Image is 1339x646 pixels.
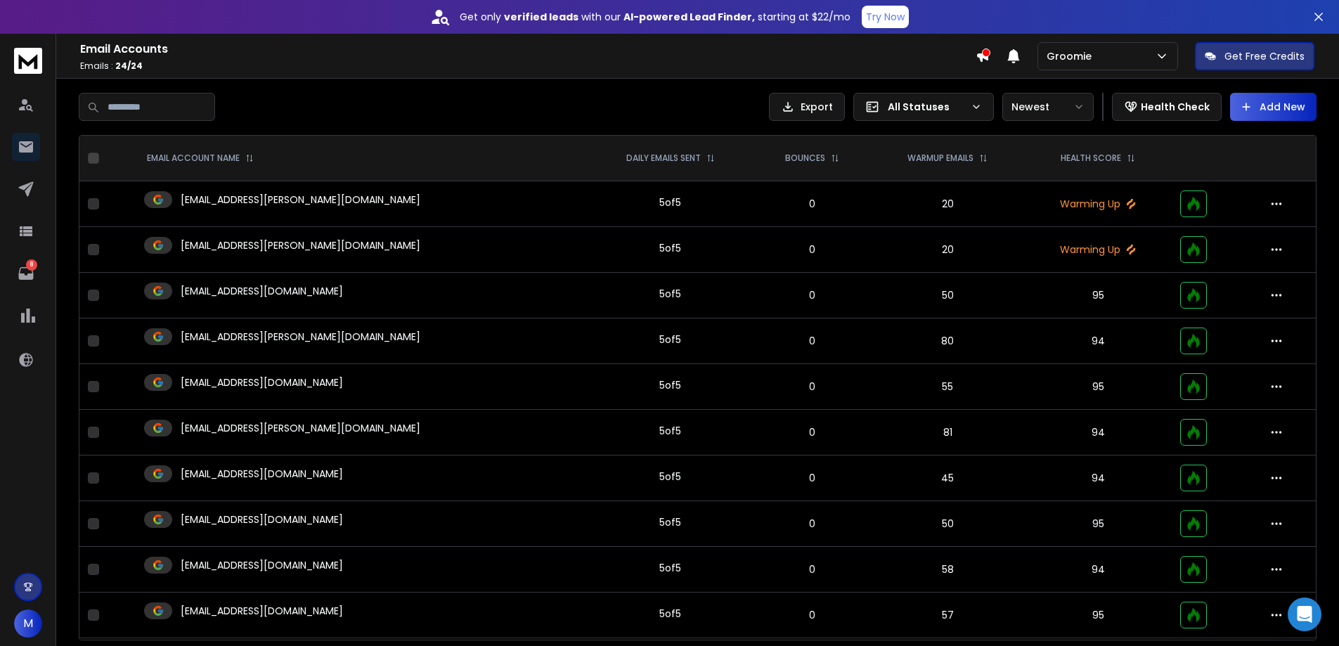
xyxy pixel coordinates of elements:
[659,378,681,392] div: 5 of 5
[862,6,909,28] button: Try Now
[460,10,850,24] p: Get only with our starting at $22/mo
[14,609,42,638] button: M
[1025,547,1171,593] td: 94
[763,425,862,439] p: 0
[659,332,681,347] div: 5 of 5
[870,364,1025,410] td: 55
[1141,100,1210,114] p: Health Check
[181,238,420,252] p: [EMAIL_ADDRESS][PERSON_NAME][DOMAIN_NAME]
[659,241,681,255] div: 5 of 5
[763,471,862,485] p: 0
[870,547,1025,593] td: 58
[1025,364,1171,410] td: 95
[1288,597,1321,631] div: Open Intercom Messenger
[181,284,343,298] p: [EMAIL_ADDRESS][DOMAIN_NAME]
[1195,42,1314,70] button: Get Free Credits
[1112,93,1222,121] button: Health Check
[1047,49,1097,63] p: Groomie
[181,421,420,435] p: [EMAIL_ADDRESS][PERSON_NAME][DOMAIN_NAME]
[1230,93,1317,121] button: Add New
[1025,501,1171,547] td: 95
[181,375,343,389] p: [EMAIL_ADDRESS][DOMAIN_NAME]
[866,10,905,24] p: Try Now
[870,181,1025,227] td: 20
[870,273,1025,318] td: 50
[785,153,825,164] p: BOUNCES
[659,607,681,621] div: 5 of 5
[763,243,862,257] p: 0
[1025,410,1171,456] td: 94
[115,60,143,72] span: 24 / 24
[659,515,681,529] div: 5 of 5
[659,424,681,438] div: 5 of 5
[870,410,1025,456] td: 81
[181,558,343,572] p: [EMAIL_ADDRESS][DOMAIN_NAME]
[80,41,976,58] h1: Email Accounts
[870,456,1025,501] td: 45
[1025,318,1171,364] td: 94
[659,470,681,484] div: 5 of 5
[763,197,862,211] p: 0
[763,334,862,348] p: 0
[763,608,862,622] p: 0
[870,501,1025,547] td: 50
[181,330,420,344] p: [EMAIL_ADDRESS][PERSON_NAME][DOMAIN_NAME]
[763,288,862,302] p: 0
[181,604,343,618] p: [EMAIL_ADDRESS][DOMAIN_NAME]
[80,60,976,72] p: Emails :
[26,259,37,271] p: 8
[659,195,681,209] div: 5 of 5
[181,467,343,481] p: [EMAIL_ADDRESS][DOMAIN_NAME]
[659,561,681,575] div: 5 of 5
[659,287,681,301] div: 5 of 5
[870,593,1025,638] td: 57
[1025,273,1171,318] td: 95
[1033,243,1163,257] p: Warming Up
[623,10,755,24] strong: AI-powered Lead Finder,
[1025,593,1171,638] td: 95
[888,100,965,114] p: All Statuses
[763,562,862,576] p: 0
[181,193,420,207] p: [EMAIL_ADDRESS][PERSON_NAME][DOMAIN_NAME]
[14,48,42,74] img: logo
[1025,456,1171,501] td: 94
[504,10,578,24] strong: verified leads
[181,512,343,527] p: [EMAIL_ADDRESS][DOMAIN_NAME]
[870,227,1025,273] td: 20
[626,153,701,164] p: DAILY EMAILS SENT
[12,259,40,288] a: 8
[1224,49,1305,63] p: Get Free Credits
[1002,93,1094,121] button: Newest
[1033,197,1163,211] p: Warming Up
[1061,153,1121,164] p: HEALTH SCORE
[147,153,254,164] div: EMAIL ACCOUNT NAME
[769,93,845,121] button: Export
[907,153,973,164] p: WARMUP EMAILS
[763,380,862,394] p: 0
[870,318,1025,364] td: 80
[763,517,862,531] p: 0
